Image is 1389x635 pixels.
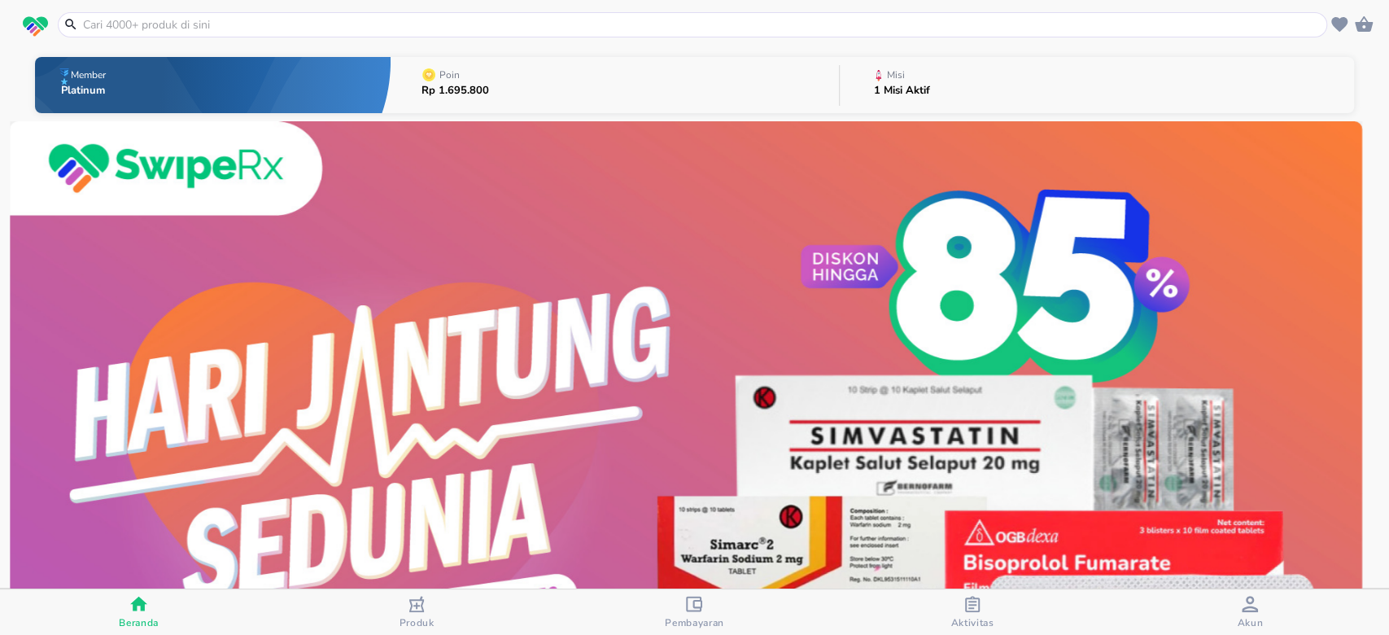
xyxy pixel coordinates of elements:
button: PoinRp 1.695.800 [391,53,839,117]
span: Produk [400,616,435,629]
p: Member [71,70,106,80]
span: Pembayaran [665,616,724,629]
img: logo_swiperx_s.bd005f3b.svg [23,16,48,37]
p: Rp 1.695.800 [422,85,489,96]
button: Aktivitas [833,589,1111,635]
span: Beranda [119,616,159,629]
button: Akun [1112,589,1389,635]
span: Akun [1237,616,1263,629]
button: Misi1 Misi Aktif [840,53,1354,117]
button: Pembayaran [556,589,833,635]
p: 1 Misi Aktif [874,85,930,96]
span: Aktivitas [950,616,994,629]
button: Produk [277,589,555,635]
input: Cari 4000+ produk di sini [81,16,1323,33]
p: Poin [439,70,460,80]
button: MemberPlatinum [35,53,391,117]
p: Platinum [61,85,109,96]
p: Misi [887,70,905,80]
